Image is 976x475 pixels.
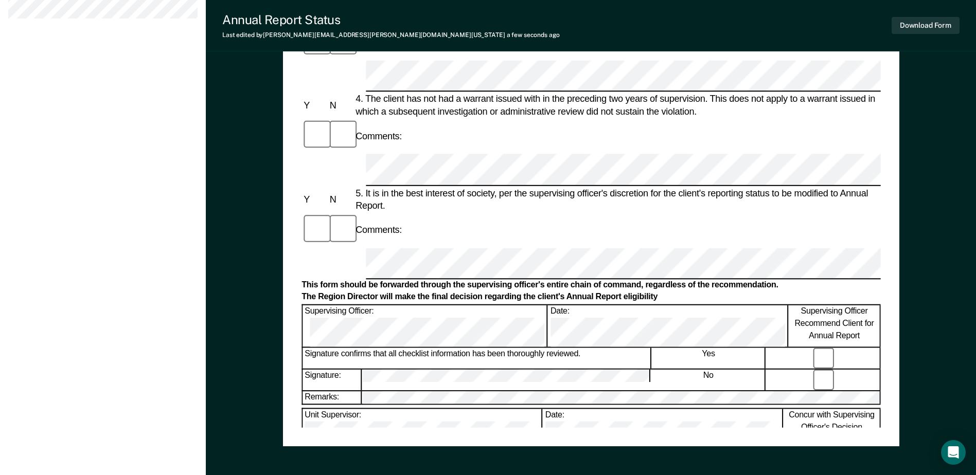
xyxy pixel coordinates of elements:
[507,31,560,39] span: a few seconds ago
[652,370,766,391] div: No
[543,409,783,451] div: Date:
[327,99,353,112] div: N
[301,99,327,112] div: Y
[353,130,404,142] div: Comments:
[222,31,560,39] div: Last edited by [PERSON_NAME][EMAIL_ADDRESS][PERSON_NAME][DOMAIN_NAME][US_STATE]
[353,187,881,211] div: 5. It is in the best interest of society, per the supervising officer's discretion for the client...
[353,93,881,118] div: 4. The client has not had a warrant issued with in the preceding two years of supervision. This d...
[301,292,880,303] div: The Region Director will make the final decision regarding the client's Annual Report eligibility
[652,348,766,369] div: Yes
[784,409,880,451] div: Concur with Supervising Officer's Decision
[327,193,353,205] div: N
[548,305,788,346] div: Date:
[303,305,547,346] div: Supervising Officer:
[941,440,966,465] div: Open Intercom Messenger
[301,193,327,205] div: Y
[303,348,651,369] div: Signature confirms that all checklist information has been thoroughly reviewed.
[892,17,960,34] button: Download Form
[303,409,542,451] div: Unit Supervisor:
[301,280,880,291] div: This form should be forwarded through the supervising officer's entire chain of command, regardle...
[303,392,362,405] div: Remarks:
[353,224,404,236] div: Comments:
[789,305,880,346] div: Supervising Officer Recommend Client for Annual Report
[303,370,361,391] div: Signature:
[222,12,560,27] div: Annual Report Status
